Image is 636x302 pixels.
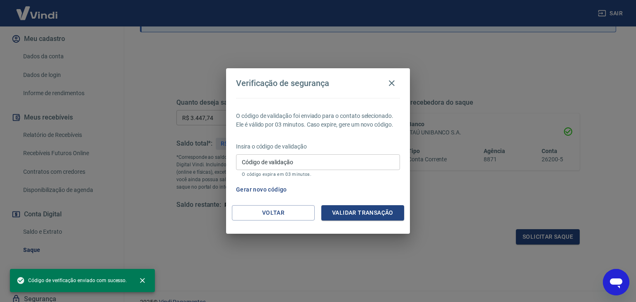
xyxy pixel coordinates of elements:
[236,142,400,151] p: Insira o código de validação
[232,205,315,221] button: Voltar
[233,182,290,197] button: Gerar novo código
[133,271,152,290] button: close
[603,269,629,295] iframe: Botão para abrir a janela de mensagens
[242,172,394,177] p: O código expira em 03 minutos.
[236,112,400,129] p: O código de validação foi enviado para o contato selecionado. Ele é válido por 03 minutos. Caso e...
[321,205,404,221] button: Validar transação
[236,78,329,88] h4: Verificação de segurança
[17,276,127,285] span: Código de verificação enviado com sucesso.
